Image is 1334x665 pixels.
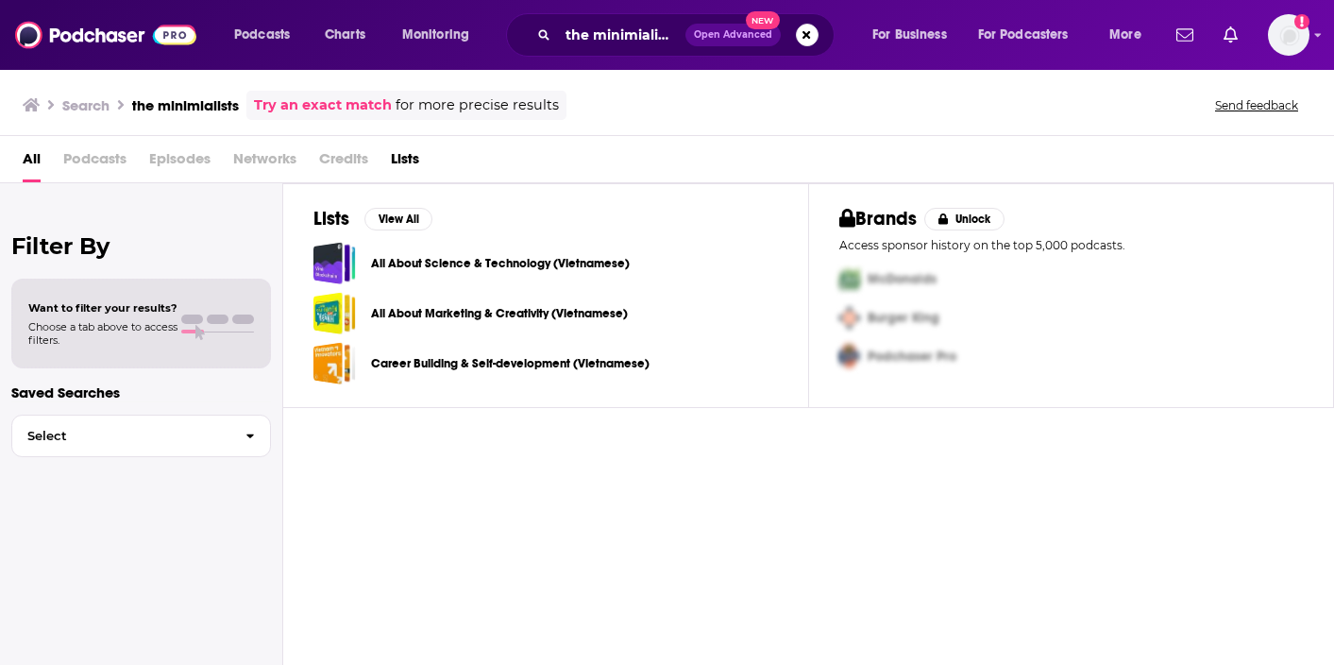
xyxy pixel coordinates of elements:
a: Show notifications dropdown [1169,19,1201,51]
button: Send feedback [1209,97,1304,113]
span: for more precise results [396,94,559,116]
a: Career Building & Self-development (Vietnamese) [313,342,356,384]
a: Career Building & Self-development (Vietnamese) [371,353,650,374]
h3: the minimialists [132,96,239,114]
button: open menu [389,20,494,50]
span: Logged in as alignPR [1268,14,1309,56]
a: All About Marketing & Creativity (Vietnamese) [371,303,628,324]
img: Second Pro Logo [832,298,868,337]
div: Search podcasts, credits, & more... [524,13,853,57]
p: Access sponsor history on the top 5,000 podcasts. [839,238,1304,252]
span: Want to filter your results? [28,301,177,315]
span: Podcasts [234,22,290,48]
button: open menu [1096,20,1165,50]
button: View All [364,208,432,230]
button: open menu [966,20,1096,50]
input: Search podcasts, credits, & more... [558,20,685,50]
button: Show profile menu [1268,14,1309,56]
span: For Business [872,22,947,48]
button: open menu [859,20,971,50]
h2: Filter By [11,232,271,260]
h2: Lists [313,207,349,230]
img: First Pro Logo [832,260,868,298]
span: Networks [233,144,296,182]
span: Monitoring [402,22,469,48]
button: Open AdvancedNew [685,24,781,46]
a: All About Science & Technology (Vietnamese) [313,242,356,284]
a: Lists [391,144,419,182]
img: User Profile [1268,14,1309,56]
svg: Add a profile image [1294,14,1309,29]
h3: Search [62,96,110,114]
button: Select [11,415,271,457]
span: New [746,11,780,29]
img: Third Pro Logo [832,337,868,376]
span: Podcasts [63,144,127,182]
p: Saved Searches [11,384,271,401]
span: Select [12,430,230,442]
span: For Podcasters [978,22,1069,48]
span: Open Advanced [694,30,772,40]
button: Unlock [924,208,1005,230]
span: Credits [319,144,368,182]
span: Choose a tab above to access filters. [28,320,177,347]
h2: Brands [839,207,918,230]
img: Podchaser - Follow, Share and Rate Podcasts [15,17,196,53]
a: ListsView All [313,207,432,230]
a: All About Marketing & Creativity (Vietnamese) [313,292,356,334]
span: More [1109,22,1141,48]
span: Podchaser Pro [868,349,956,365]
a: All About Science & Technology (Vietnamese) [371,253,630,274]
span: Charts [325,22,365,48]
a: Charts [312,20,377,50]
span: Episodes [149,144,211,182]
span: McDonalds [868,271,937,287]
button: open menu [221,20,314,50]
span: Burger King [868,310,939,326]
a: All [23,144,41,182]
a: Show notifications dropdown [1216,19,1245,51]
a: Try an exact match [254,94,392,116]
